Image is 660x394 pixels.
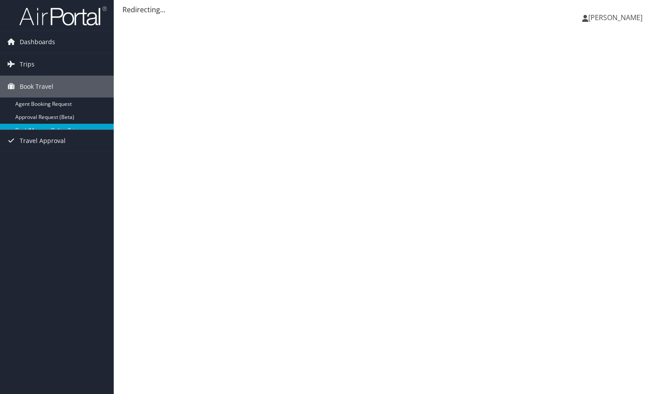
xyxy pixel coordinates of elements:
[20,31,55,53] span: Dashboards
[20,130,66,152] span: Travel Approval
[122,4,651,15] div: Redirecting...
[19,6,107,26] img: airportal-logo.png
[20,76,53,98] span: Book Travel
[588,13,643,22] span: [PERSON_NAME]
[20,53,35,75] span: Trips
[582,4,651,31] a: [PERSON_NAME]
